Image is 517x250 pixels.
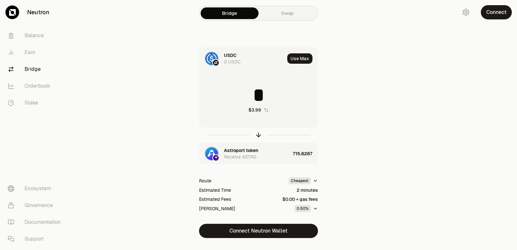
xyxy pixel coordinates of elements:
[481,5,512,19] button: Connect
[199,143,318,165] button: ASTRO LogoOsmosis LogoAstroport tokenReceive ASTRO715.8287
[199,205,235,212] div: [PERSON_NAME]
[201,7,258,19] a: Bridge
[213,155,219,161] img: Osmosis Logo
[199,178,211,184] div: Route
[199,143,290,165] div: ASTRO LogoOsmosis LogoAstroport tokenReceive ASTRO
[3,61,70,78] a: Bridge
[3,180,70,197] a: Ecosystem
[199,187,231,193] div: Estimated Time
[289,177,318,184] button: Cheapest
[3,27,70,44] a: Balance
[282,196,318,202] div: $0.00 + gas fees
[3,231,70,247] a: Support
[205,147,218,160] img: ASTRO Logo
[224,147,258,154] div: Astroport token
[3,197,70,214] a: Governance
[3,44,70,61] a: Earn
[213,60,219,66] img: Neutron Logo
[199,196,231,202] div: Estimated Fees
[258,7,316,19] a: Swap
[224,59,241,65] div: 0 USDC
[199,224,318,238] button: Connect Neutron Wallet
[224,154,256,160] div: Receive ASTRO
[248,107,261,113] div: $3.99
[287,53,312,64] button: Use Max
[224,52,237,59] div: USDC
[3,78,70,94] a: Orderbook
[289,177,311,184] div: Cheapest
[3,94,70,111] a: Stake
[294,205,318,212] button: 0.50%
[294,205,311,212] div: 0.50%
[293,143,318,165] div: 715.8287
[199,48,285,70] div: USDC LogoNeutron LogoUSDC0 USDC
[248,107,269,113] button: $3.99
[297,187,318,193] div: 2 minutes
[3,214,70,231] a: Documentation
[205,52,218,65] img: USDC Logo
